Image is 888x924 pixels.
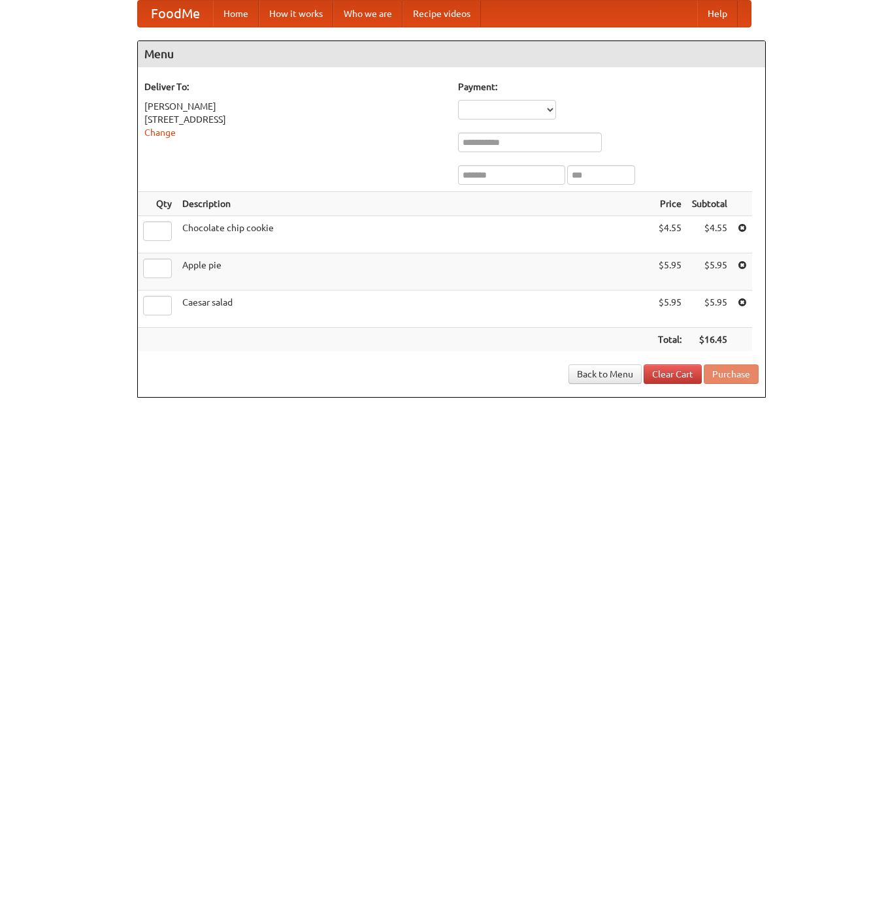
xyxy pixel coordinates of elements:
[213,1,259,27] a: Home
[138,41,765,67] h4: Menu
[144,100,445,113] div: [PERSON_NAME]
[687,253,732,291] td: $5.95
[687,291,732,328] td: $5.95
[333,1,403,27] a: Who we are
[138,192,177,216] th: Qty
[403,1,481,27] a: Recipe videos
[653,291,687,328] td: $5.95
[697,1,738,27] a: Help
[138,1,213,27] a: FoodMe
[458,80,759,93] h5: Payment:
[644,364,702,384] a: Clear Cart
[177,192,653,216] th: Description
[144,127,176,138] a: Change
[177,291,653,328] td: Caesar salad
[653,328,687,352] th: Total:
[653,216,687,253] td: $4.55
[687,216,732,253] td: $4.55
[687,328,732,352] th: $16.45
[177,216,653,253] td: Chocolate chip cookie
[568,364,642,384] a: Back to Menu
[653,192,687,216] th: Price
[144,80,445,93] h5: Deliver To:
[653,253,687,291] td: $5.95
[704,364,759,384] button: Purchase
[687,192,732,216] th: Subtotal
[177,253,653,291] td: Apple pie
[259,1,333,27] a: How it works
[144,113,445,126] div: [STREET_ADDRESS]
